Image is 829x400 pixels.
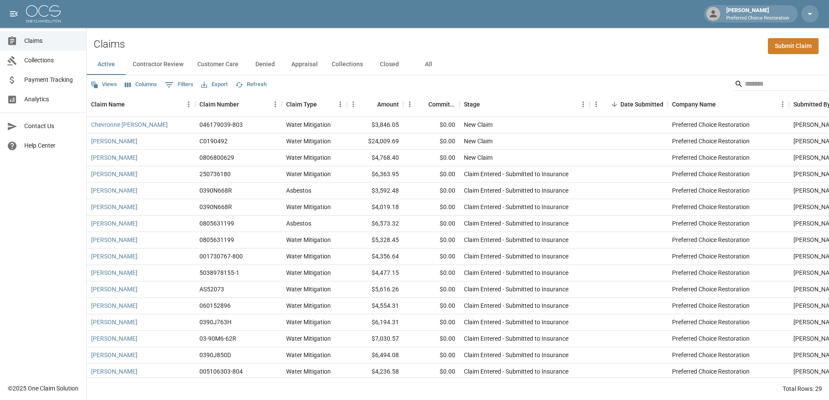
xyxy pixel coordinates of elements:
div: Water Mitigation [286,285,331,294]
div: Claim Name [91,92,125,116]
div: 0806800629 [199,153,234,162]
div: Claim Type [286,92,317,116]
div: $0.00 [403,232,460,248]
button: Customer Care [190,54,245,75]
div: Claim Entered - Submitted to Insurance [464,367,568,376]
div: Amount [347,92,403,116]
button: Active [87,54,126,75]
div: Preferred Choice Restoration [672,186,750,195]
button: All [409,54,448,75]
div: Company Name [668,92,789,116]
div: Preferred Choice Restoration [672,137,750,145]
button: Sort [317,98,329,110]
button: Sort [716,98,728,110]
button: Menu [776,98,789,111]
a: [PERSON_NAME] [91,301,137,310]
div: Total Rows: 29 [783,384,822,393]
div: Preferred Choice Restoration [672,318,750,326]
p: Preferred Choice Restoration [726,15,789,22]
div: New Claim [464,120,493,129]
button: Sort [365,98,377,110]
a: [PERSON_NAME] [91,153,137,162]
div: $4,554.31 [347,298,403,314]
div: Company Name [672,92,716,116]
a: [PERSON_NAME] [91,351,137,359]
div: Date Submitted [590,92,668,116]
div: 046179039-803 [199,120,243,129]
div: Water Mitigation [286,153,331,162]
button: Menu [403,98,416,111]
div: $24,009.69 [347,133,403,150]
div: $3,592.48 [347,183,403,199]
button: open drawer [5,5,23,23]
div: $5,328.45 [347,232,403,248]
div: AS52073 [199,285,224,294]
div: Water Mitigation [286,170,331,178]
div: Preferred Choice Restoration [672,367,750,376]
div: 005106303-804 [199,367,243,376]
div: 001730767-800 [199,252,243,261]
a: [PERSON_NAME] [91,334,137,343]
div: $4,356.64 [347,248,403,265]
div: 5038978155-1 [199,268,239,277]
div: Claim Entered - Submitted to Insurance [464,252,568,261]
button: Show filters [163,78,196,92]
div: Committed Amount [403,92,460,116]
div: $0.00 [403,331,460,347]
div: $0.00 [403,265,460,281]
button: Denied [245,54,284,75]
div: Water Mitigation [286,268,331,277]
a: [PERSON_NAME] [91,203,137,211]
span: Collections [24,56,79,65]
div: $4,019.18 [347,199,403,216]
div: Water Mitigation [286,334,331,343]
div: $0.00 [403,248,460,265]
div: $5,616.26 [347,281,403,298]
div: 0390J763H [199,318,232,326]
div: Water Mitigation [286,235,331,244]
div: Claim Type [282,92,347,116]
a: [PERSON_NAME] [91,367,137,376]
div: Claim Entered - Submitted to Insurance [464,285,568,294]
div: Claim Entered - Submitted to Insurance [464,301,568,310]
a: Submit Claim [768,38,819,54]
a: [PERSON_NAME] [91,170,137,178]
button: Menu [590,98,603,111]
div: Preferred Choice Restoration [672,334,750,343]
div: Amount [377,92,399,116]
button: Sort [416,98,428,110]
div: Claim Entered - Submitted to Insurance [464,235,568,244]
div: 0805631199 [199,235,234,244]
button: Menu [577,98,590,111]
div: dynamic tabs [87,54,829,75]
a: [PERSON_NAME] [91,268,137,277]
a: [PERSON_NAME] [91,186,137,195]
button: Sort [480,98,492,110]
a: Chevronne [PERSON_NAME] [91,120,168,129]
div: $0.00 [403,166,460,183]
div: Water Mitigation [286,301,331,310]
div: Water Mitigation [286,318,331,326]
div: Claim Entered - Submitted to Insurance [464,186,568,195]
div: Preferred Choice Restoration [672,153,750,162]
div: $0.00 [403,150,460,166]
div: $6,363.95 [347,166,403,183]
div: Claim Entered - Submitted to Insurance [464,351,568,359]
div: Claim Entered - Submitted to Insurance [464,268,568,277]
div: Stage [460,92,590,116]
div: Claim Entered - Submitted to Insurance [464,203,568,211]
div: Preferred Choice Restoration [672,235,750,244]
div: Claim Entered - Submitted to Insurance [464,318,568,326]
h2: Claims [94,38,125,51]
div: $0.00 [403,281,460,298]
a: [PERSON_NAME] [91,252,137,261]
div: $0.00 [403,199,460,216]
button: Sort [125,98,137,110]
div: $4,768.40 [347,150,403,166]
div: Preferred Choice Restoration [672,203,750,211]
div: $3,846.05 [347,117,403,133]
img: ocs-logo-white-transparent.png [26,5,61,23]
button: Refresh [233,78,269,91]
div: Water Mitigation [286,203,331,211]
span: Analytics [24,95,79,104]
